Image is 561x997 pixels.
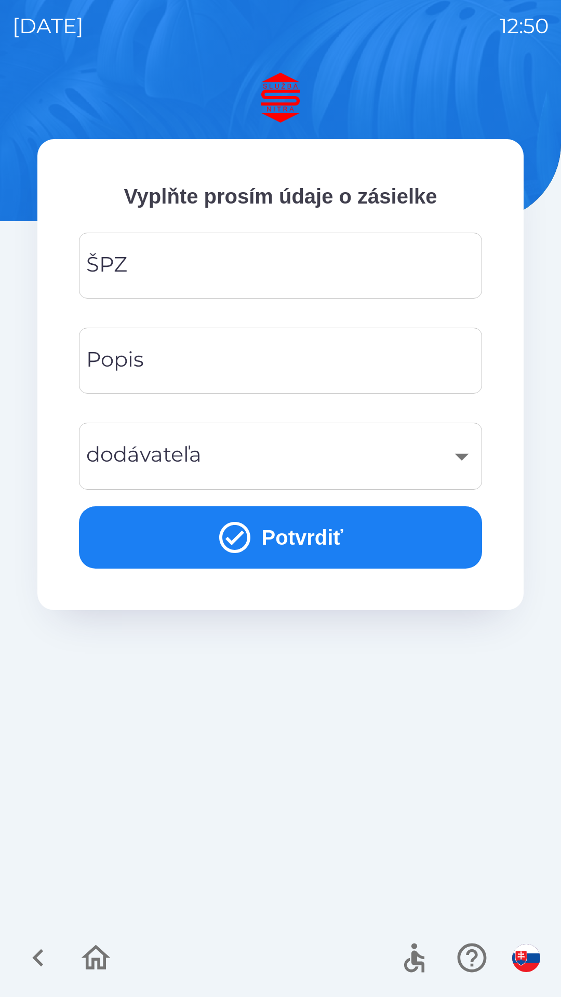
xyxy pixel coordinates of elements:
[37,73,524,123] img: Logo
[79,506,482,569] button: Potvrdiť
[79,181,482,212] p: Vyplňte prosím údaje o zásielke
[12,10,84,42] p: [DATE]
[512,944,540,972] img: sk flag
[500,10,549,42] p: 12:50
